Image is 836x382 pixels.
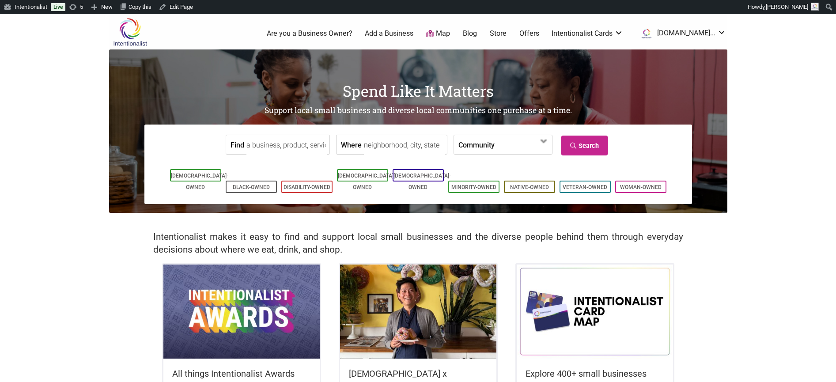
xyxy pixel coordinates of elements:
[109,18,151,46] img: Intentionalist
[620,184,662,190] a: Woman-Owned
[636,26,726,42] a: [DOMAIN_NAME]...
[233,184,270,190] a: Black-Owned
[172,367,311,380] h5: All things Intentionalist Awards
[284,184,330,190] a: Disability-Owned
[463,29,477,38] a: Blog
[458,135,495,154] label: Community
[766,4,808,10] span: [PERSON_NAME]
[171,173,228,190] a: [DEMOGRAPHIC_DATA]-Owned
[338,173,395,190] a: [DEMOGRAPHIC_DATA]-Owned
[519,29,539,38] a: Offers
[561,136,608,155] a: Search
[340,265,496,358] img: King Donuts - Hong Chhuor
[563,184,607,190] a: Veteran-Owned
[163,265,320,358] img: Intentionalist Awards
[365,29,413,38] a: Add a Business
[51,3,65,11] a: Live
[526,367,664,380] h5: Explore 400+ small businesses
[109,80,727,102] h1: Spend Like It Matters
[341,135,362,154] label: Where
[636,26,726,42] li: ist.com...
[231,135,244,154] label: Find
[451,184,496,190] a: Minority-Owned
[246,135,327,155] input: a business, product, service
[490,29,507,38] a: Store
[393,173,451,190] a: [DEMOGRAPHIC_DATA]-Owned
[510,184,549,190] a: Native-Owned
[517,265,673,358] img: Intentionalist Card Map
[109,105,727,116] h2: Support local small business and diverse local communities one purchase at a time.
[552,29,623,38] a: Intentionalist Cards
[153,231,683,256] h2: Intentionalist makes it easy to find and support local small businesses and the diverse people be...
[267,29,352,38] a: Are you a Business Owner?
[364,135,445,155] input: neighborhood, city, state
[426,29,450,39] a: Map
